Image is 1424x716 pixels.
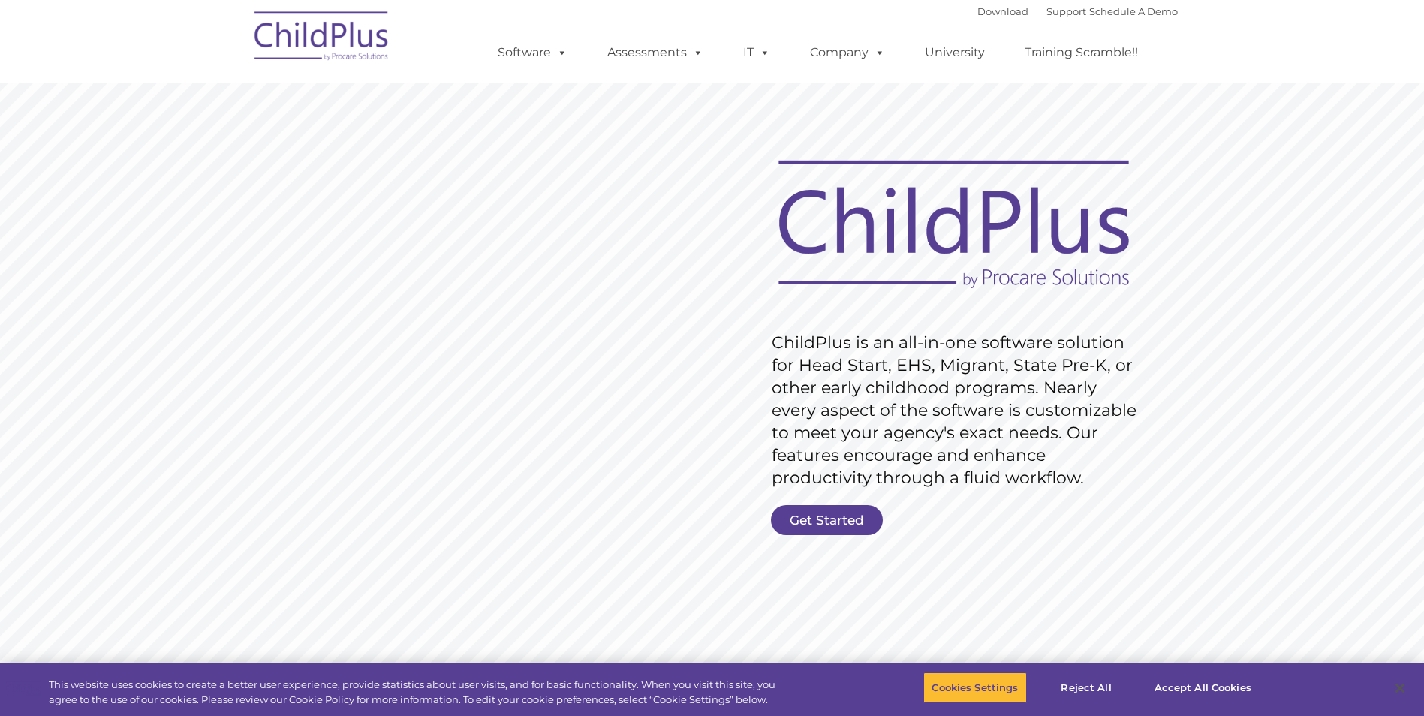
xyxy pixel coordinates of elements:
[923,672,1026,704] button: Cookies Settings
[1089,5,1178,17] a: Schedule A Demo
[977,5,1178,17] font: |
[1010,38,1153,68] a: Training Scramble!!
[592,38,718,68] a: Assessments
[1040,672,1133,704] button: Reject All
[247,1,397,76] img: ChildPlus by Procare Solutions
[771,505,883,535] a: Get Started
[795,38,900,68] a: Company
[728,38,785,68] a: IT
[910,38,1000,68] a: University
[977,5,1028,17] a: Download
[1146,672,1260,704] button: Accept All Cookies
[1046,5,1086,17] a: Support
[49,678,783,707] div: This website uses cookies to create a better user experience, provide statistics about user visit...
[483,38,583,68] a: Software
[1383,672,1416,705] button: Close
[772,332,1144,489] rs-layer: ChildPlus is an all-in-one software solution for Head Start, EHS, Migrant, State Pre-K, or other ...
